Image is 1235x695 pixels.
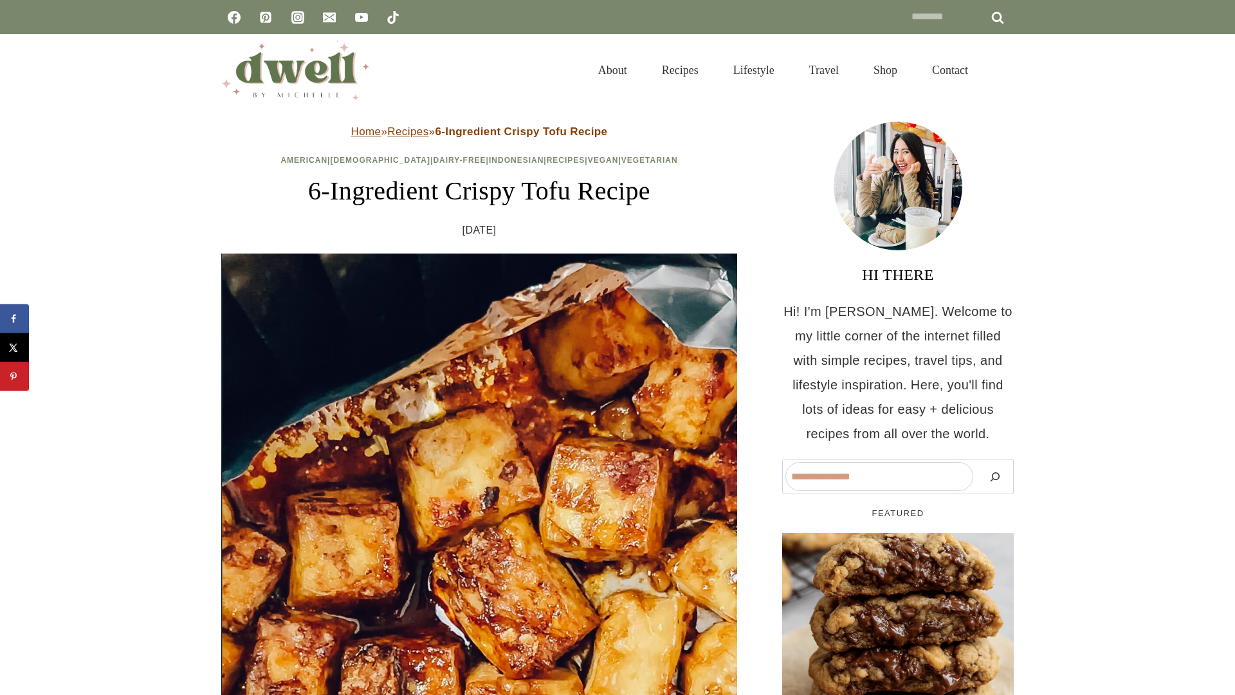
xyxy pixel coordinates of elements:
[547,156,585,165] a: Recipes
[351,125,608,138] span: » »
[253,5,279,30] a: Pinterest
[980,462,1011,491] button: Search
[782,299,1014,446] p: Hi! I'm [PERSON_NAME]. Welcome to my little corner of the internet filled with simple recipes, tr...
[992,59,1014,81] button: View Search Form
[489,156,544,165] a: Indonesian
[716,48,792,93] a: Lifestyle
[588,156,619,165] a: Vegan
[435,125,607,138] strong: 6-Ingredient Crispy Tofu Recipe
[221,41,369,100] img: DWELL by michelle
[330,156,430,165] a: [DEMOGRAPHIC_DATA]
[349,5,374,30] a: YouTube
[581,48,985,93] nav: Primary Navigation
[316,5,342,30] a: Email
[581,48,645,93] a: About
[462,221,497,240] time: [DATE]
[915,48,985,93] a: Contact
[782,507,1014,520] h5: FEATURED
[280,156,327,165] a: American
[621,156,678,165] a: Vegetarian
[792,48,856,93] a: Travel
[856,48,915,93] a: Shop
[387,125,428,138] a: Recipes
[433,156,486,165] a: Dairy-Free
[280,156,677,165] span: | | | | | |
[221,172,737,210] h1: 6-Ingredient Crispy Tofu Recipe
[285,5,311,30] a: Instagram
[645,48,716,93] a: Recipes
[782,263,1014,286] h3: HI THERE
[380,5,406,30] a: TikTok
[351,125,381,138] a: Home
[221,5,247,30] a: Facebook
